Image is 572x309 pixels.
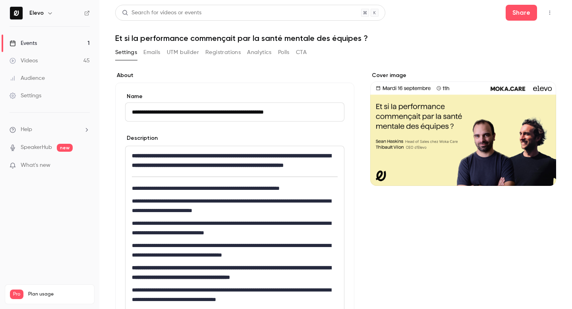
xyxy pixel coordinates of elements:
[115,46,137,59] button: Settings
[10,92,41,100] div: Settings
[143,46,160,59] button: Emails
[21,143,52,152] a: SpeakerHub
[506,5,537,21] button: Share
[10,39,37,47] div: Events
[10,57,38,65] div: Videos
[167,46,199,59] button: UTM builder
[80,162,90,169] iframe: Noticeable Trigger
[125,134,158,142] label: Description
[247,46,272,59] button: Analytics
[10,7,23,19] img: Elevo
[205,46,241,59] button: Registrations
[57,144,73,152] span: new
[28,291,89,297] span: Plan usage
[115,33,556,43] h1: Et si la performance commençait par la santé mentale des équipes ?
[21,161,50,170] span: What's new
[370,71,556,186] section: Cover image
[10,290,23,299] span: Pro
[278,46,290,59] button: Polls
[370,71,556,79] label: Cover image
[125,93,344,100] label: Name
[21,126,32,134] span: Help
[122,9,201,17] div: Search for videos or events
[10,74,45,82] div: Audience
[296,46,307,59] button: CTA
[10,126,90,134] li: help-dropdown-opener
[115,71,354,79] label: About
[29,9,44,17] h6: Elevo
